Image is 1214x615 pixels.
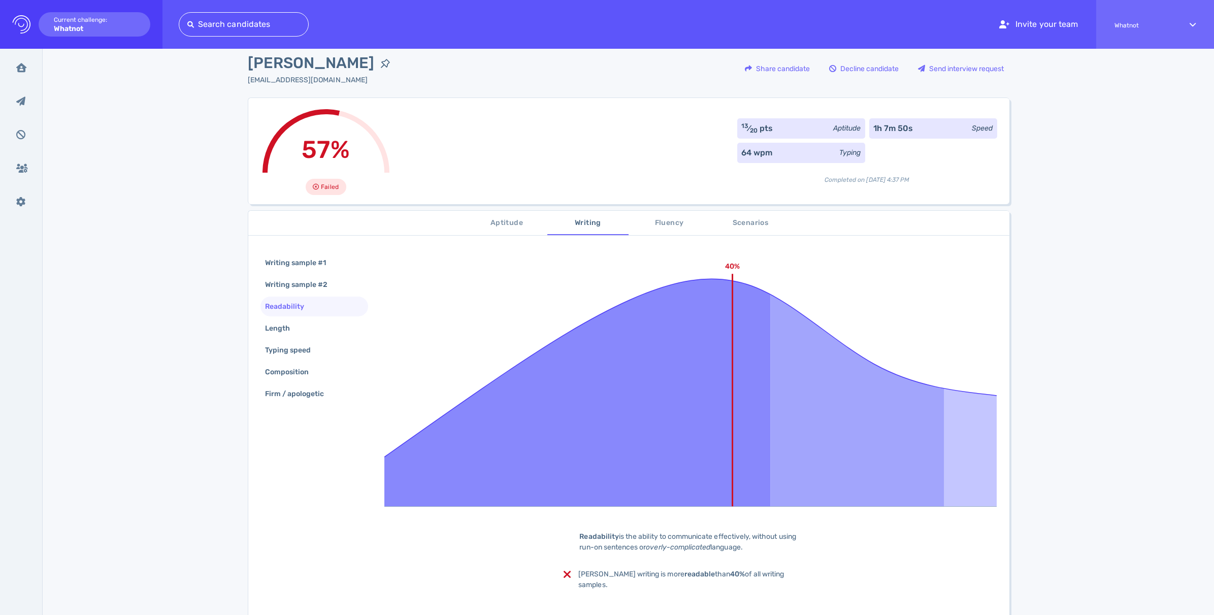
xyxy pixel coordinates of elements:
b: 40% [730,570,745,578]
div: Decline candidate [824,57,904,80]
div: Send interview request [913,57,1009,80]
b: readable [684,570,715,578]
span: Fluency [635,217,704,230]
div: Composition [263,365,321,379]
b: Readability [579,532,619,541]
span: Scenarios [716,217,785,230]
div: Typing speed [263,343,323,358]
span: Failed [321,181,338,193]
sup: 13 [741,122,748,130]
div: ⁄ pts [741,122,773,135]
span: [PERSON_NAME] [248,52,375,75]
button: Send interview request [912,56,1009,81]
div: Typing [839,147,861,158]
div: Aptitude [833,123,861,134]
span: 57% [302,135,349,164]
span: Aptitude [472,217,541,230]
i: overly-complicated [646,543,710,552]
div: Share candidate [740,57,815,80]
span: [PERSON_NAME] writing is more than of all writing samples. [578,570,784,589]
div: 64 wpm [741,147,772,159]
div: 1h 7m 50s [873,122,913,135]
div: Writing sample #2 [263,277,340,292]
div: is the ability to communicate effectively, without using run-on sentences or language. [564,531,817,553]
span: Writing [553,217,622,230]
div: Firm / apologetic [263,386,337,401]
sub: 20 [750,127,758,134]
div: Click to copy the email address [248,75,397,85]
div: Speed [972,123,993,134]
div: Writing sample #1 [263,255,339,270]
span: Whatnot [1114,22,1171,29]
div: Completed on [DATE] 4:37 PM [737,167,997,184]
button: Decline candidate [824,56,904,81]
div: Length [263,321,302,336]
button: Share candidate [739,56,815,81]
text: 40% [725,262,740,271]
div: Readability [263,299,317,314]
